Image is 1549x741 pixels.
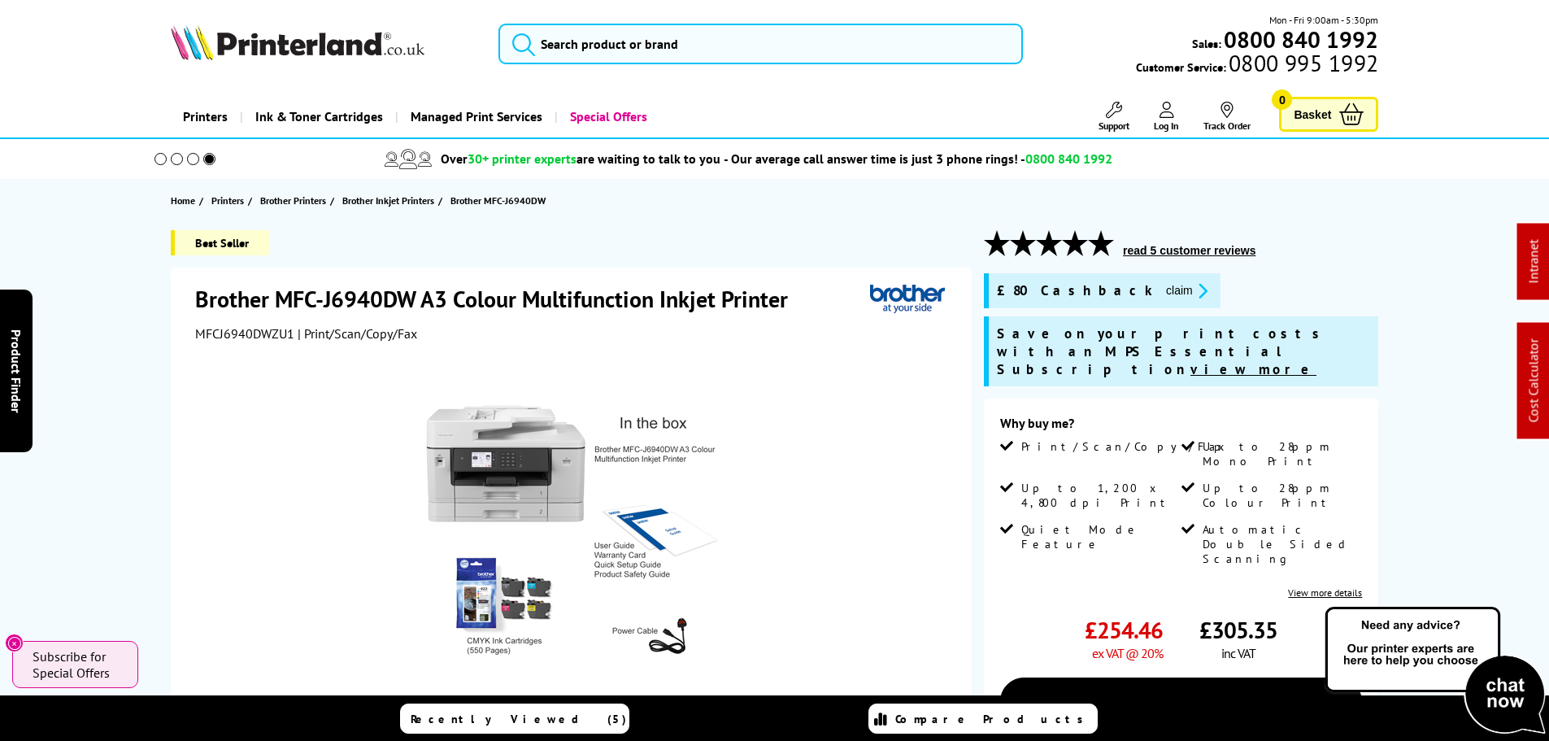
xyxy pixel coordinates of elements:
span: Quiet Mode Feature [1021,522,1177,551]
b: 0800 840 1992 [1224,24,1378,54]
span: ex VAT @ 20% [1092,645,1163,661]
span: 0800 840 1992 [1025,150,1112,167]
span: Compare Products [895,712,1092,726]
span: Support [1099,120,1129,132]
button: Close [5,634,24,652]
span: Up to 1,200 x 4,800 dpi Print [1021,481,1177,510]
img: Open Live Chat window [1321,604,1549,738]
span: Brother MFC-J6940DW [450,194,546,207]
span: Recently Viewed (5) [411,712,627,726]
button: promo-description [1161,281,1212,300]
img: Brother MFC-J6940DW Thumbnail [414,374,733,693]
img: Brother [870,284,945,314]
span: Product Finder [8,329,24,412]
h1: Brother MFC-J6940DW A3 Colour Multifunction Inkjet Printer [195,284,804,314]
span: inc VAT [1221,645,1255,661]
span: Automatic Double Sided Scanning [1203,522,1359,566]
span: £305.35 [1199,615,1277,645]
span: £80 Cashback [997,281,1153,300]
span: MFCJ6940DWZU1 [195,325,294,342]
span: Print/Scan/Copy/Fax [1021,439,1230,454]
a: Printers [211,192,248,209]
span: Brother Inkjet Printers [342,192,434,209]
span: Over are waiting to talk to you [441,150,720,167]
span: 30+ printer experts [468,150,577,167]
a: Ink & Toner Cartridges [240,96,395,137]
a: View more details [1288,586,1362,599]
span: Ink & Toner Cartridges [255,96,383,137]
span: Up to 28ppm Mono Print [1203,439,1359,469]
a: Special Offers [555,96,659,137]
span: Customer Service: [1136,55,1378,75]
a: 0800 840 1992 [1221,32,1378,47]
a: Printers [171,96,240,137]
a: Support [1099,102,1129,132]
span: 0 [1272,89,1292,110]
span: Up to 28ppm Colour Print [1203,481,1359,510]
a: Home [171,192,199,209]
span: Log In [1154,120,1179,132]
a: Printerland Logo [171,24,479,63]
a: Add to Basket [1000,678,1362,725]
a: Intranet [1525,240,1542,284]
span: Subscribe for Special Offers [33,648,122,681]
a: Brother Printers [260,192,330,209]
a: Recently Viewed (5) [400,704,629,734]
span: Best Seller [171,230,269,255]
a: Log In [1154,102,1179,132]
span: Brother Printers [260,192,326,209]
input: Search product or brand [498,24,1023,64]
span: Sales: [1192,36,1221,51]
button: read 5 customer reviews [1118,243,1260,258]
span: 0800 995 1992 [1226,55,1378,71]
span: Save on your print costs with an MPS Essential Subscription [997,325,1327,378]
a: Brother Inkjet Printers [342,192,438,209]
a: Basket 0 [1279,97,1378,132]
a: Compare Products [868,704,1098,734]
span: £254.46 [1085,615,1163,645]
div: Why buy me? [1000,415,1362,439]
span: Mon - Fri 9:00am - 5:30pm [1269,12,1378,28]
span: Printers [211,192,244,209]
span: - Our average call answer time is just 3 phone rings! - [724,150,1112,167]
u: view more [1190,360,1316,378]
span: Home [171,192,195,209]
span: Basket [1294,103,1331,125]
img: Printerland Logo [171,24,424,60]
a: Track Order [1203,102,1251,132]
a: Managed Print Services [395,96,555,137]
span: | Print/Scan/Copy/Fax [298,325,417,342]
a: Cost Calculator [1525,339,1542,423]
